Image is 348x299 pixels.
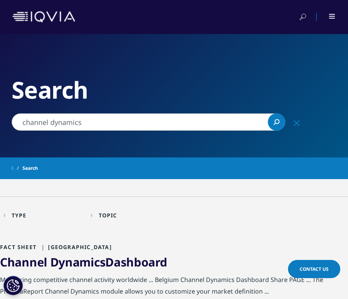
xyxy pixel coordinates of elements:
[22,161,38,175] span: Search
[287,113,306,132] div: Clear
[274,119,279,125] svg: Search
[300,266,329,272] span: Contact Us
[3,276,23,295] button: Cookie-Einstellungen
[268,113,285,131] a: Search
[294,120,300,126] svg: Clear
[50,254,106,270] span: Dynamics
[12,212,27,219] div: Type facet.
[12,75,336,104] h2: Search
[38,243,112,251] span: [GEOGRAPHIC_DATA]
[12,113,285,131] input: Search
[99,212,117,219] div: Topic facet.
[12,11,75,22] img: IQVIA Healthcare Information Technology and Pharma Clinical Research Company
[288,260,340,278] a: Contact Us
